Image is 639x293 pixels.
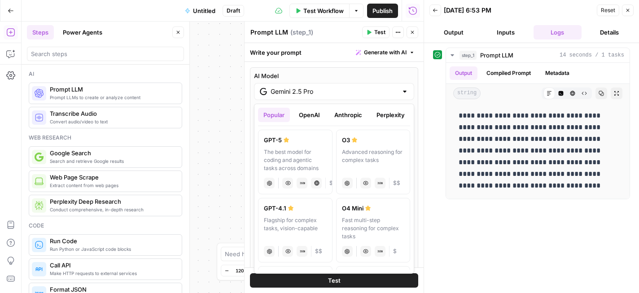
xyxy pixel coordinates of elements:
span: Transcribe Audio [50,109,175,118]
div: Web research [29,134,182,142]
input: Search steps [31,49,180,58]
span: Publish [372,6,393,15]
div: Write your prompt [245,43,424,61]
span: Search and retrieve Google results [50,157,175,165]
div: GPT-4.1 [264,204,327,213]
button: Anthropic [329,108,368,122]
button: Logs [534,25,582,39]
span: Cost tier [329,179,337,187]
div: Flagship for complex tasks, vision-capable [264,216,327,241]
div: Fast multi-step reasoning for complex tasks [342,216,405,241]
span: Cost tier [315,247,322,255]
span: Conduct comprehensive, in-depth research [50,206,175,213]
button: Details [585,25,634,39]
span: Prompt LLM [50,85,175,94]
div: The best model for coding and agentic tasks across domains [264,148,327,172]
div: Advanced reasoning for complex tasks [342,148,405,172]
span: Reset [601,6,615,14]
input: Select a model [271,87,398,96]
button: Steps [27,25,54,39]
span: Untitled [193,6,215,15]
button: Output [429,25,478,39]
span: Cost tier [393,179,400,187]
div: 14 seconds / 1 tasks [446,63,630,199]
button: Test [250,273,418,288]
span: 120% [236,267,248,274]
span: Prompt LLM [480,51,513,60]
span: Web Page Scrape [50,173,175,182]
button: Untitled [179,4,221,18]
button: Output [450,66,477,80]
button: Test [362,26,390,38]
span: Prompt LLMs to create or analyze content [50,94,175,101]
button: Perplexity [371,108,410,122]
button: Test Workflow [289,4,349,18]
button: Inputs [481,25,530,39]
span: ( step_1 ) [290,28,313,37]
textarea: Prompt LLM [250,28,288,37]
button: Compiled Prompt [481,66,536,80]
span: 14 seconds / 1 tasks [560,51,624,59]
span: Draft [227,7,240,15]
span: Call API [50,261,175,270]
span: Extract content from web pages [50,182,175,189]
div: Ai [29,70,182,78]
span: Test Workflow [303,6,344,15]
button: Reset [597,4,619,16]
div: O3 [342,136,405,144]
span: Generate with AI [364,48,407,57]
div: Code [29,222,182,230]
button: 14 seconds / 1 tasks [446,48,630,62]
span: string [453,87,481,99]
button: Power Agents [57,25,108,39]
button: Generate with AI [352,47,418,58]
span: Cost tier [393,247,397,255]
button: Popular [258,108,290,122]
span: Test [374,28,385,36]
button: Metadata [540,66,575,80]
span: Make HTTP requests to external services [50,270,175,277]
div: GPT-5 [264,136,327,144]
span: Test [328,276,341,285]
span: step_1 [460,51,477,60]
span: Run Code [50,236,175,245]
span: Run Python or JavaScript code blocks [50,245,175,253]
div: O4 Mini [342,204,405,213]
span: Convert audio/video to text [50,118,175,125]
button: Publish [367,4,398,18]
span: Perplexity Deep Research [50,197,175,206]
label: AI Model [254,71,414,80]
button: OpenAI [293,108,325,122]
span: Google Search [50,149,175,157]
